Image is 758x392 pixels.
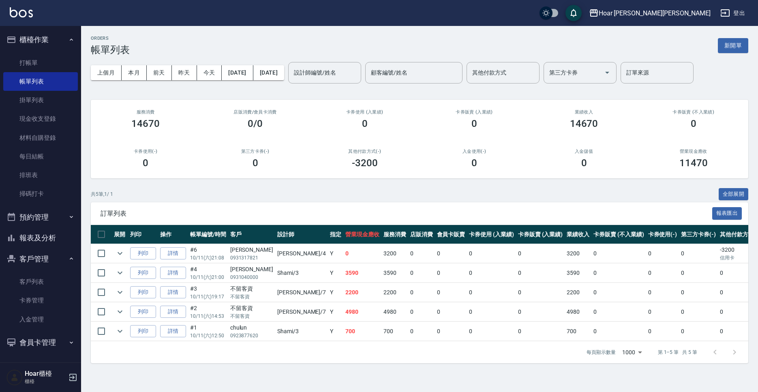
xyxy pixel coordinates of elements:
td: 3590 [381,263,408,283]
h3: 0/0 [248,118,263,129]
td: [PERSON_NAME] /4 [275,244,328,263]
td: 0 [516,263,565,283]
h2: 入金使用(-) [429,149,519,154]
td: 4980 [343,302,381,321]
td: 0 [343,244,381,263]
td: 2200 [565,283,591,302]
div: 不留客資 [230,304,273,313]
td: 0 [408,244,435,263]
p: 第 1–5 筆 共 5 筆 [658,349,697,356]
button: Hoar [PERSON_NAME][PERSON_NAME] [586,5,714,21]
h5: Hoar櫃檯 [25,370,66,378]
p: 10/11 (六) 12:50 [190,332,226,339]
td: 0 [679,244,718,263]
td: Y [328,322,343,341]
th: 業績收入 [565,225,591,244]
button: expand row [114,306,126,318]
td: 0 [408,263,435,283]
button: 報表及分析 [3,227,78,248]
a: 詳情 [160,286,186,299]
button: 列印 [130,325,156,338]
td: 3200 [565,244,591,263]
td: [PERSON_NAME] /7 [275,283,328,302]
div: 1000 [619,341,645,363]
td: #4 [188,263,228,283]
p: 櫃檯 [25,378,66,385]
p: 10/11 (六) 14:53 [190,313,226,320]
td: 0 [408,302,435,321]
td: 0 [467,263,516,283]
td: 0 [467,302,516,321]
th: 客戶 [228,225,275,244]
img: Person [6,369,23,386]
a: 帳單列表 [3,72,78,91]
td: 4980 [381,302,408,321]
th: 店販消費 [408,225,435,244]
th: 指定 [328,225,343,244]
th: 營業現金應收 [343,225,381,244]
button: 新開單 [718,38,748,53]
td: 0 [467,283,516,302]
th: 卡券販賣 (不入業績) [591,225,646,244]
a: 詳情 [160,247,186,260]
a: 現金收支登錄 [3,109,78,128]
h3: 0 [471,118,477,129]
h2: 營業現金應收 [649,149,739,154]
h3: 14670 [131,118,160,129]
td: 0 [435,302,467,321]
h2: 第三方卡券(-) [210,149,300,154]
td: 0 [435,263,467,283]
td: 0 [591,302,646,321]
button: 會員卡管理 [3,332,78,353]
h3: 0 [581,157,587,169]
button: expand row [114,325,126,337]
a: 材料自購登錄 [3,129,78,147]
td: Shami /3 [275,263,328,283]
td: 700 [343,322,381,341]
th: 展開 [112,225,128,244]
td: Y [328,302,343,321]
p: 10/11 (六) 19:17 [190,293,226,300]
div: chulun [230,323,273,332]
span: 訂單列表 [101,210,712,218]
p: 0931317821 [230,254,273,261]
h3: 14670 [570,118,598,129]
h2: 卡券販賣 (入業績) [429,109,519,115]
td: 0 [591,263,646,283]
td: 0 [646,283,679,302]
a: 入金管理 [3,310,78,329]
h3: 0 [691,118,696,129]
h3: 0 [143,157,148,169]
th: 設計師 [275,225,328,244]
td: 0 [646,302,679,321]
td: 0 [516,283,565,302]
td: 2200 [343,283,381,302]
td: 0 [467,322,516,341]
h2: 入金儲值 [539,149,629,154]
p: 每頁顯示數量 [587,349,616,356]
th: 帳單編號/時間 [188,225,228,244]
button: 列印 [130,286,156,299]
td: Y [328,244,343,263]
h3: 帳單列表 [91,44,130,56]
td: 0 [408,283,435,302]
div: [PERSON_NAME] [230,246,273,254]
a: 打帳單 [3,54,78,72]
button: 預約管理 [3,207,78,228]
img: Logo [10,7,33,17]
td: #6 [188,244,228,263]
button: expand row [114,267,126,279]
td: 0 [467,244,516,263]
h3: -3200 [352,157,378,169]
td: 0 [591,244,646,263]
td: 0 [516,302,565,321]
h2: 卡券使用 (入業績) [320,109,410,115]
td: Shami /3 [275,322,328,341]
td: 0 [591,322,646,341]
button: 列印 [130,306,156,318]
button: [DATE] [222,65,253,80]
a: 新開單 [718,41,748,49]
th: 會員卡販賣 [435,225,467,244]
th: 服務消費 [381,225,408,244]
td: 0 [679,263,718,283]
